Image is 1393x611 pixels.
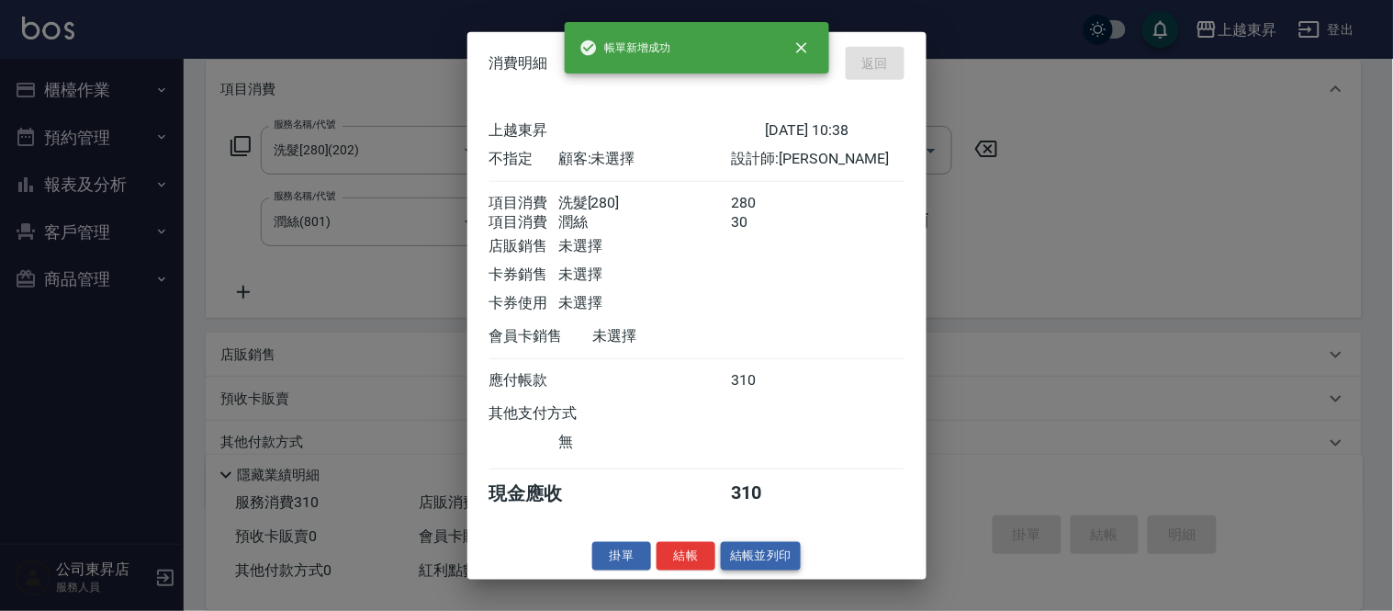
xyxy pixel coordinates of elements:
[489,327,593,346] div: 會員卡銷售
[558,194,731,213] div: 洗髮[280]
[592,542,651,571] button: 掛單
[489,481,593,506] div: 現金應收
[489,371,558,390] div: 應付帳款
[489,54,548,73] span: 消費明細
[657,542,715,571] button: 結帳
[558,266,731,285] div: 未選擇
[721,542,801,571] button: 結帳並列印
[558,213,731,232] div: 潤絲
[766,121,904,141] div: [DATE] 10:38
[781,28,822,68] button: close
[731,213,800,232] div: 30
[489,194,558,213] div: 項目消費
[731,371,800,390] div: 310
[489,266,558,285] div: 卡券銷售
[489,213,558,232] div: 項目消費
[731,194,800,213] div: 280
[731,150,904,169] div: 設計師: [PERSON_NAME]
[489,404,628,424] div: 其他支付方式
[558,433,731,452] div: 無
[579,39,671,57] span: 帳單新增成功
[489,121,766,141] div: 上越東昇
[558,150,731,169] div: 顧客: 未選擇
[558,237,731,256] div: 未選擇
[558,294,731,313] div: 未選擇
[593,327,766,346] div: 未選擇
[489,294,558,313] div: 卡券使用
[489,237,558,256] div: 店販銷售
[731,481,800,506] div: 310
[489,150,558,169] div: 不指定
